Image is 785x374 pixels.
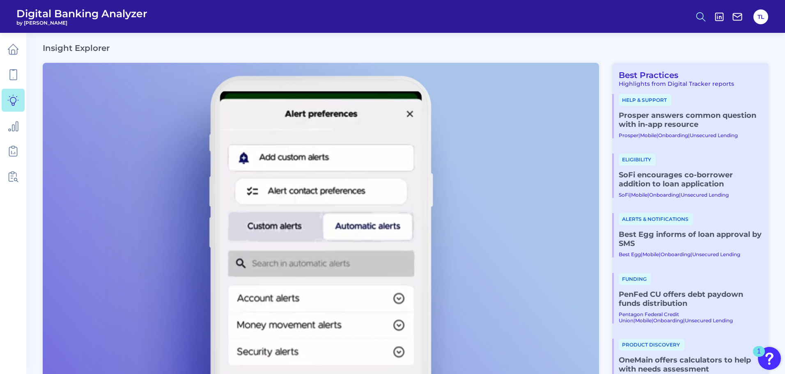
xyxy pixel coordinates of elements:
a: Mobile [635,317,652,324]
a: Unsecured Lending [681,192,729,198]
span: | [656,132,658,138]
span: Alerts & Notifications [619,213,693,225]
a: Product discovery [619,341,684,348]
a: Mobile [643,251,659,257]
a: Best Egg [619,251,641,257]
a: Funding [619,275,651,282]
span: Digital Banking Analyzer [16,7,147,20]
h2: Insight Explorer [43,43,110,53]
div: Highlights from Digital Tracker reports [612,80,762,87]
a: Prosper answers common question with in-app resource [619,111,762,129]
a: Onboarding [649,192,679,198]
a: SoFi [619,192,629,198]
span: | [634,317,635,324]
span: by [PERSON_NAME] [16,20,147,26]
a: PenFed CU offers debt paydown funds distribution [619,290,762,308]
span: | [641,251,643,257]
span: | [679,192,681,198]
a: Onboarding [653,317,683,324]
a: Unsecured Lending [690,132,738,138]
a: Onboarding [661,251,691,257]
span: Product discovery [619,339,684,351]
a: Mobile [631,192,647,198]
a: Best Practices [612,70,678,80]
span: | [659,251,661,257]
span: | [688,132,690,138]
span: Help & Support [619,94,671,106]
span: Eligibility [619,154,656,165]
span: | [691,251,692,257]
a: OneMain offers calculators to help with needs assessment [619,356,762,374]
span: | [629,192,631,198]
span: | [652,317,653,324]
a: Best Egg informs of loan approval by SMS [619,230,762,248]
a: Eligibility [619,156,656,163]
a: Prosper [619,132,638,138]
a: Help & Support [619,96,671,103]
a: Alerts & Notifications [619,215,693,223]
span: | [647,192,649,198]
a: Onboarding [658,132,688,138]
a: Unsecured Lending [692,251,740,257]
span: | [638,132,640,138]
a: Unsecured Lending [685,317,733,324]
a: Mobile [640,132,656,138]
button: Open Resource Center, 1 new notification [758,347,781,370]
button: TL [753,9,768,24]
div: 1 [757,351,761,362]
span: Funding [619,273,651,285]
a: SoFi encourages co-borrower addition to loan application [619,170,762,188]
span: | [683,317,685,324]
a: Pentagon Federal Credit Union [619,311,679,324]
